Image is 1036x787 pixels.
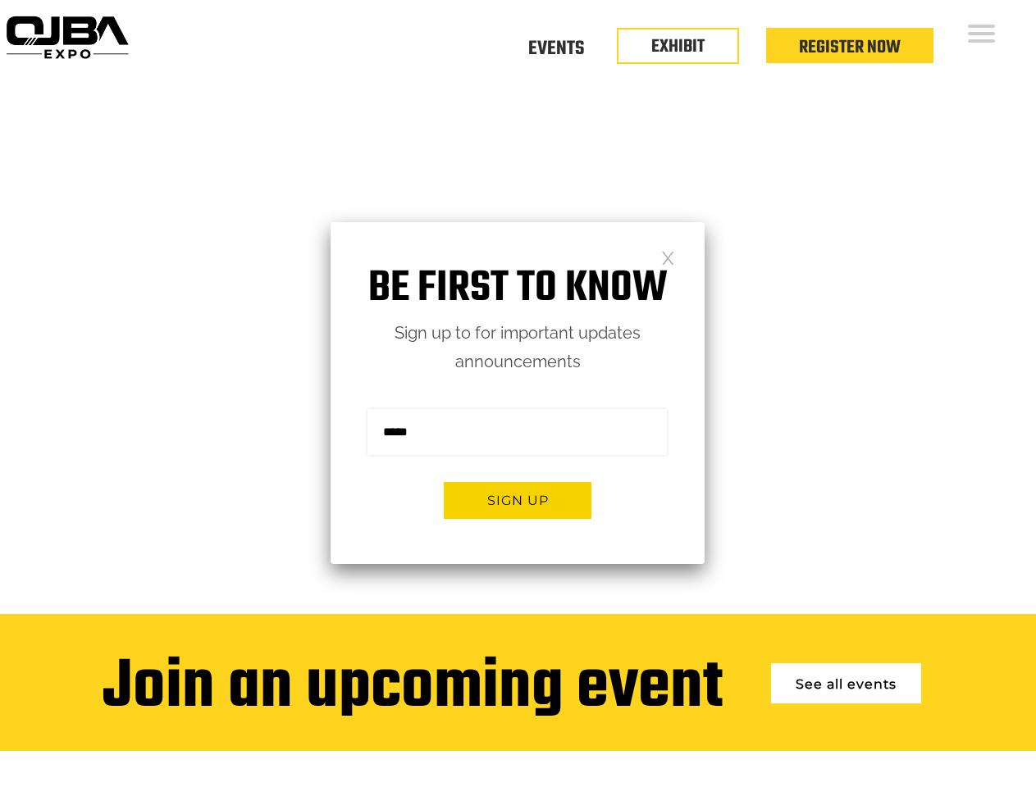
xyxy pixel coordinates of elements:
[771,663,921,703] a: See all events
[331,263,705,315] h1: Be first to know
[799,34,901,61] a: Register Now
[331,319,705,376] p: Sign up to for important updates announcements
[444,482,591,519] button: Sign up
[651,33,705,61] a: EXHIBIT
[103,651,723,726] div: Join an upcoming event
[661,250,675,264] a: Close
